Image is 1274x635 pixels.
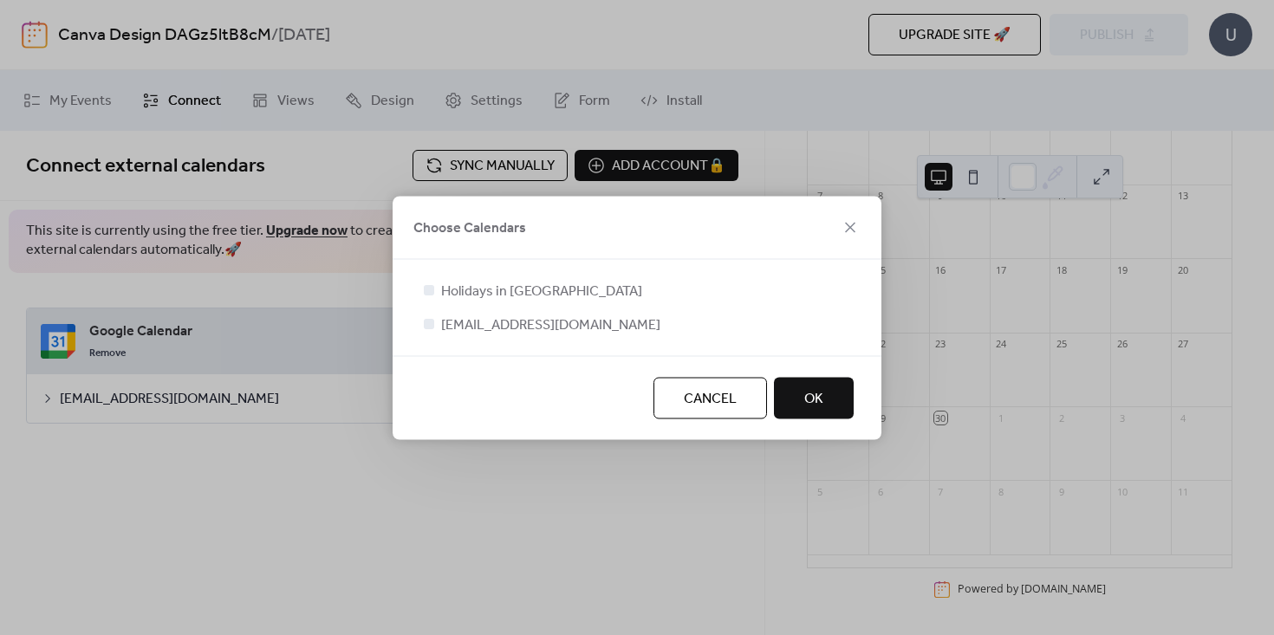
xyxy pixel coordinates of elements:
button: Cancel [653,377,767,418]
span: Holidays in [GEOGRAPHIC_DATA] [441,281,642,301]
span: Cancel [684,388,737,409]
span: [EMAIL_ADDRESS][DOMAIN_NAME] [441,314,660,335]
span: OK [804,388,823,409]
button: OK [774,377,854,418]
span: Choose Calendars [413,217,526,238]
